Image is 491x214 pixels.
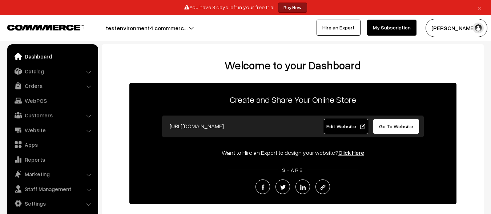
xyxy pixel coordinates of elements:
[9,50,96,63] a: Dashboard
[109,59,476,72] h2: Welcome to your Dashboard
[129,93,456,106] p: Create and Share Your Online Store
[324,119,368,134] a: Edit Website
[9,124,96,137] a: Website
[7,25,84,30] img: COMMMERCE
[9,138,96,151] a: Apps
[379,123,413,129] span: Go To Website
[9,79,96,92] a: Orders
[326,123,365,129] span: Edit Website
[80,19,213,37] button: testenvironment4.commmerc…
[475,3,484,12] a: ×
[9,153,96,166] a: Reports
[3,3,488,13] div: You have 3 days left in your free trial
[473,23,484,33] img: user
[426,19,487,37] button: [PERSON_NAME]
[9,94,96,107] a: WebPOS
[338,149,364,156] a: Click Here
[9,182,96,195] a: Staff Management
[9,65,96,78] a: Catalog
[129,148,456,157] div: Want to Hire an Expert to design your website?
[278,3,307,13] a: Buy Now
[317,20,361,36] a: Hire an Expert
[9,197,96,210] a: Settings
[367,20,416,36] a: My Subscription
[9,167,96,181] a: Marketing
[278,167,307,173] span: SHARE
[7,23,71,31] a: COMMMERCE
[373,119,420,134] a: Go To Website
[9,109,96,122] a: Customers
